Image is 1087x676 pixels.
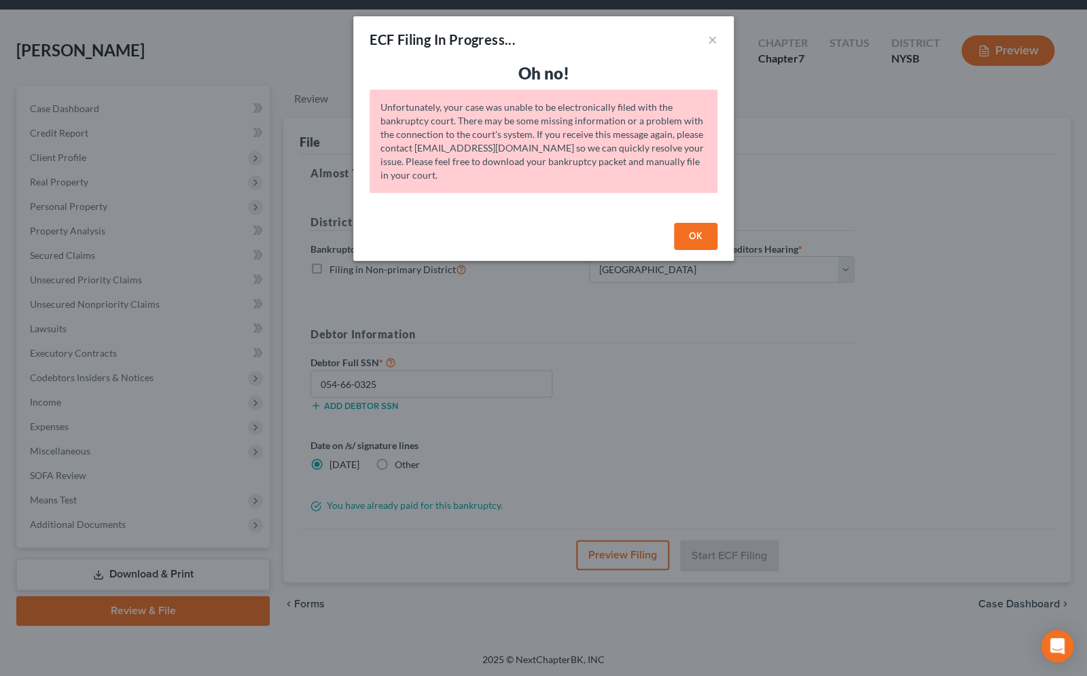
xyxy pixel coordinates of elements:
div: Unfortunately, your case was unable to be electronically filed with the bankruptcy court. There m... [370,90,717,193]
div: Open Intercom Messenger [1041,630,1073,662]
button: × [708,31,717,48]
button: OK [674,223,717,250]
div: ECF Filing In Progress... [370,30,516,49]
h3: Oh no! [370,63,717,84]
